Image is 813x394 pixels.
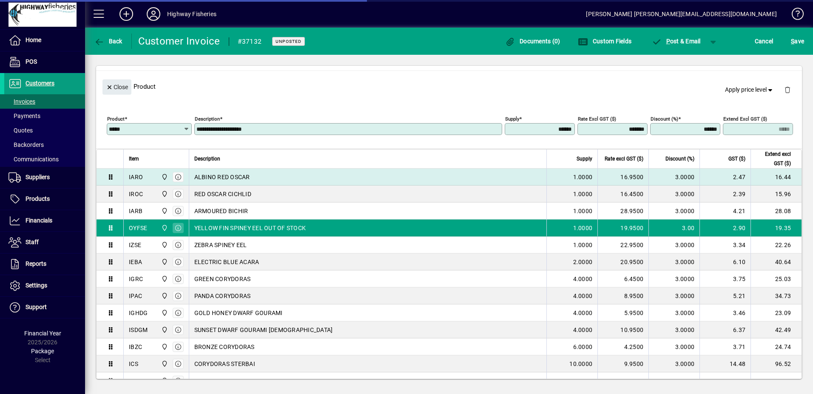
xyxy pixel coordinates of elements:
[107,116,125,122] mat-label: Product
[651,38,701,45] span: ost & Email
[750,270,802,287] td: 25.03
[94,38,122,45] span: Back
[194,275,251,283] span: GREEN CORYDORAS
[26,80,54,87] span: Customers
[129,360,138,368] div: ICS
[648,321,699,338] td: 3.0000
[699,338,750,355] td: 3.71
[167,7,216,21] div: Highway Fisheries
[573,207,593,215] span: 1.0000
[159,206,169,216] span: Highway Fisheries Ltd
[723,116,767,122] mat-label: Extend excl GST ($)
[4,123,85,138] a: Quotes
[699,304,750,321] td: 3.46
[789,34,806,49] button: Save
[194,241,247,249] span: ZEBRA SPINEY EEL
[138,34,220,48] div: Customer Invoice
[159,189,169,199] span: Highway Fisheries Ltd
[26,58,37,65] span: POS
[699,253,750,270] td: 6.10
[651,116,678,122] mat-label: Discount (%)
[648,186,699,203] td: 3.0000
[603,224,643,232] div: 19.9500
[648,253,699,270] td: 3.0000
[4,275,85,296] a: Settings
[195,116,220,122] mat-label: Description
[755,34,773,48] span: Cancel
[506,52,557,67] button: Product History
[603,258,643,266] div: 20.9500
[26,195,50,202] span: Products
[159,325,169,335] span: Highway Fisheries Ltd
[699,372,750,389] td: 7.42
[603,360,643,368] div: 9.9500
[159,274,169,284] span: Highway Fisheries Ltd
[753,34,776,49] button: Cancel
[129,258,142,266] div: IEBA
[100,83,134,90] app-page-header-button: Close
[577,154,592,163] span: Supply
[573,224,593,232] span: 1.0000
[26,282,47,289] span: Settings
[129,207,142,215] div: IARB
[569,377,592,385] span: 10.0000
[26,304,47,310] span: Support
[4,51,85,73] a: POS
[159,172,169,182] span: Highway Fisheries Ltd
[603,275,643,283] div: 6.4500
[4,94,85,109] a: Invoices
[4,138,85,152] a: Backorders
[603,190,643,198] div: 16.4500
[102,79,131,95] button: Close
[603,292,643,300] div: 8.9500
[159,257,169,267] span: Highway Fisheries Ltd
[573,326,593,334] span: 4.0000
[603,173,643,181] div: 16.9500
[4,167,85,188] a: Suppliers
[129,343,142,351] div: IBZC
[194,224,306,232] span: YELLOW FIN SPINEY EEL OUT OF STOCK
[159,359,169,369] span: Highway Fisheries Ltd
[129,309,148,317] div: IGHDG
[573,292,593,300] span: 4.0000
[85,34,132,49] app-page-header-button: Back
[648,203,699,220] td: 3.0000
[140,6,167,22] button: Profile
[750,220,802,236] td: 19.35
[573,190,593,198] span: 1.0000
[129,173,143,181] div: IARO
[603,343,643,351] div: 4.2500
[113,6,140,22] button: Add
[129,275,143,283] div: IGRC
[750,236,802,253] td: 22.26
[159,308,169,318] span: Highway Fisheries Ltd
[106,80,128,94] span: Close
[159,291,169,301] span: Highway Fisheries Ltd
[740,52,783,67] button: Product
[699,169,750,186] td: 2.47
[159,223,169,233] span: Highway Fisheries Ltd
[578,38,631,45] span: Custom Fields
[194,258,259,266] span: ELECTRIC BLUE ACARA
[4,30,85,51] a: Home
[699,355,750,372] td: 14.48
[665,154,694,163] span: Discount (%)
[750,338,802,355] td: 24.74
[9,141,44,148] span: Backorders
[4,210,85,231] a: Financials
[785,2,802,29] a: Knowledge Base
[777,79,798,100] button: Delete
[648,169,699,186] td: 3.0000
[4,152,85,166] a: Communications
[586,7,777,21] div: [PERSON_NAME] [PERSON_NAME][EMAIL_ADDRESS][DOMAIN_NAME]
[750,372,802,389] td: 49.47
[648,304,699,321] td: 3.0000
[505,116,519,122] mat-label: Supply
[4,109,85,123] a: Payments
[129,190,143,198] div: IROC
[238,35,262,48] div: #37132
[647,34,705,49] button: Post & Email
[9,156,59,163] span: Communications
[505,38,560,45] span: Documents (0)
[129,154,139,163] span: Item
